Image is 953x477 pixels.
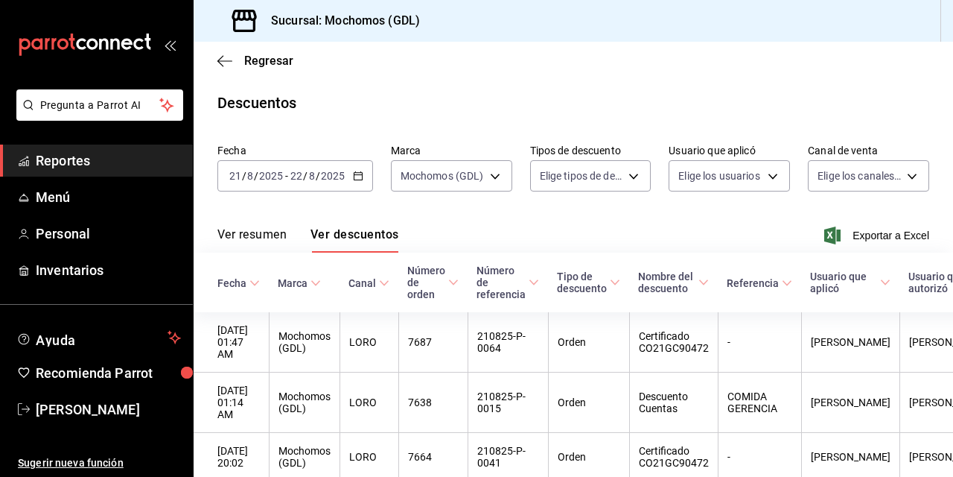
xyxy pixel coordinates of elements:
[316,170,320,182] span: /
[18,457,124,469] font: Sugerir nueva función
[36,226,90,241] font: Personal
[348,277,376,289] font: Canal
[278,277,321,289] span: Marca
[468,312,548,373] th: 210825-P-0064
[217,92,296,114] div: Descuentos
[629,312,718,373] th: Certificado CO21GC90472
[476,265,539,300] span: Número de referencia
[217,227,398,253] div: Pestañas de navegación
[557,271,607,294] font: Tipo de descuento
[407,265,459,300] span: Número de orden
[217,277,260,289] span: Fecha
[310,227,398,253] button: Ver descuentos
[557,271,620,294] span: Tipo de descuento
[808,145,929,156] label: Canal de venta
[548,373,629,433] th: Orden
[629,373,718,433] th: Descuento Cuentas
[801,312,899,373] th: [PERSON_NAME]
[476,265,526,300] font: Número de referencia
[16,89,183,121] button: Pregunta a Parrot AI
[638,271,709,294] span: Nombre del descuento
[258,170,284,182] input: ----
[718,373,801,433] th: COMIDA GERENCIA
[278,277,307,289] font: Marca
[401,168,484,183] span: Mochomos (GDL)
[303,170,307,182] span: /
[340,373,398,433] th: LORO
[285,170,288,182] span: -
[391,145,512,156] label: Marca
[269,312,340,373] th: Mochomos (GDL)
[194,373,269,433] th: [DATE] 01:14 AM
[398,312,468,373] th: 7687
[468,373,548,433] th: 210825-P-0015
[548,312,629,373] th: Orden
[530,145,651,156] label: Tipos de descuento
[36,402,140,417] font: [PERSON_NAME]
[718,312,801,373] th: -
[229,170,242,182] input: --
[810,271,877,294] font: Usuario que aplicó
[398,373,468,433] th: 7638
[348,277,389,289] span: Canal
[246,170,254,182] input: --
[810,271,890,294] span: Usuario que aplicó
[727,277,779,289] font: Referencia
[259,12,420,30] h3: Sucursal: Mochomos (GDL)
[827,227,929,244] button: Exportar a Excel
[540,168,624,183] span: Elige tipos de descuento
[36,329,162,347] span: Ayuda
[254,170,258,182] span: /
[290,170,303,182] input: --
[217,277,246,289] font: Fecha
[852,230,929,241] font: Exportar a Excel
[36,153,90,168] font: Reportes
[217,227,287,242] font: Ver resumen
[36,365,153,381] font: Recomienda Parrot
[40,98,160,113] span: Pregunta a Parrot AI
[340,312,398,373] th: LORO
[638,271,695,294] font: Nombre del descuento
[36,189,71,205] font: Menú
[407,265,445,300] font: Número de orden
[817,168,902,183] span: Elige los canales de venta
[36,262,103,278] font: Inventarios
[217,145,373,156] label: Fecha
[242,170,246,182] span: /
[727,277,792,289] span: Referencia
[10,108,183,124] a: Pregunta a Parrot AI
[678,168,759,183] span: Elige los usuarios
[801,373,899,433] th: [PERSON_NAME]
[244,54,293,68] span: Regresar
[194,312,269,373] th: [DATE] 01:47 AM
[320,170,345,182] input: ----
[164,39,176,51] button: open_drawer_menu
[308,170,316,182] input: --
[269,373,340,433] th: Mochomos (GDL)
[217,54,293,68] button: Regresar
[669,145,790,156] label: Usuario que aplicó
